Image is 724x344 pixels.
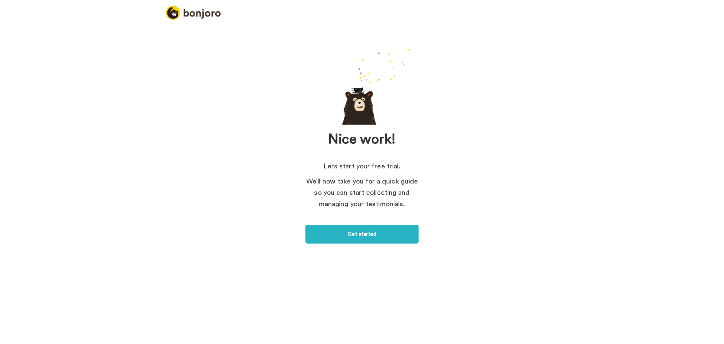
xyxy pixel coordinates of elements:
div: animation [336,49,419,125]
a: Get started [305,225,419,244]
h1: Nice work! [277,132,447,147]
p: Lets start your free trial. [305,160,419,172]
p: We’ll now take you for a quick guide so you can start collecting and managing your testimonials. [305,176,419,210]
img: logo_full.png [166,6,221,20]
